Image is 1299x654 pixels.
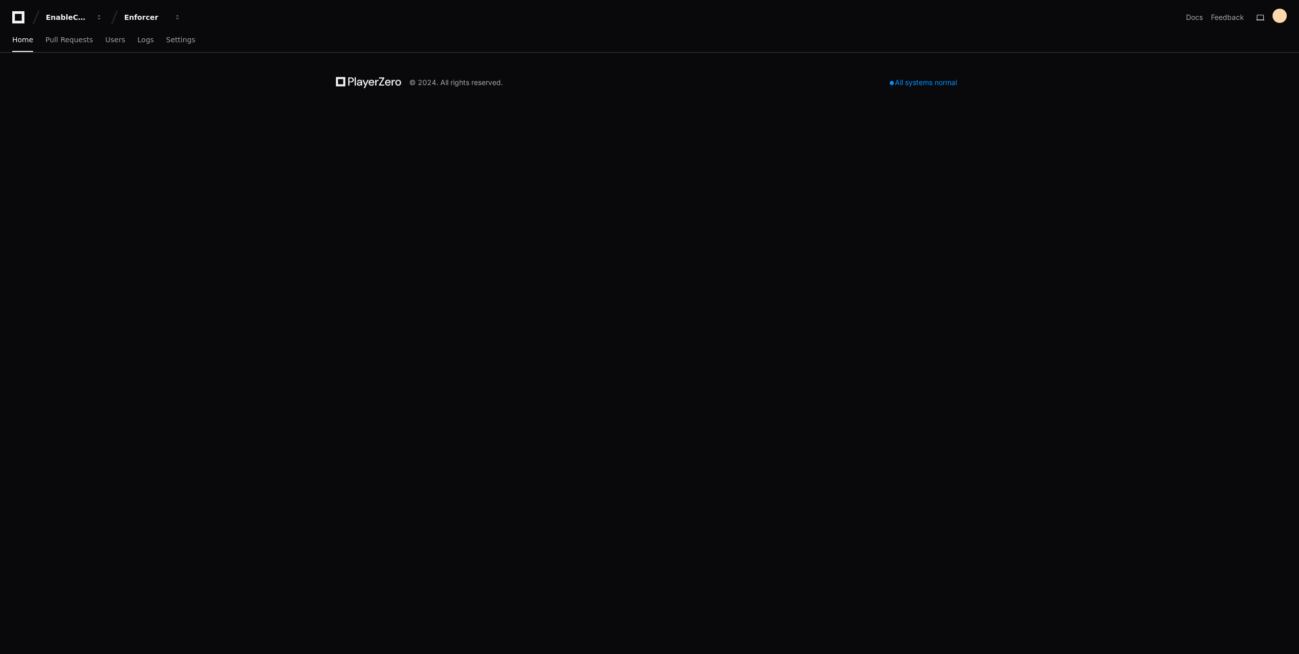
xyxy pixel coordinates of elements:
span: Pull Requests [45,37,93,43]
span: Users [105,37,125,43]
div: All systems normal [884,75,963,90]
span: Home [12,37,33,43]
button: Enforcer [120,8,185,26]
button: Feedback [1211,12,1244,22]
a: Logs [137,29,154,52]
div: © 2024. All rights reserved. [409,77,503,88]
a: Docs [1186,12,1203,22]
div: EnableComp [46,12,90,22]
a: Settings [166,29,195,52]
div: Enforcer [124,12,168,22]
a: Users [105,29,125,52]
span: Logs [137,37,154,43]
span: Settings [166,37,195,43]
a: Pull Requests [45,29,93,52]
a: Home [12,29,33,52]
button: EnableComp [42,8,107,26]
